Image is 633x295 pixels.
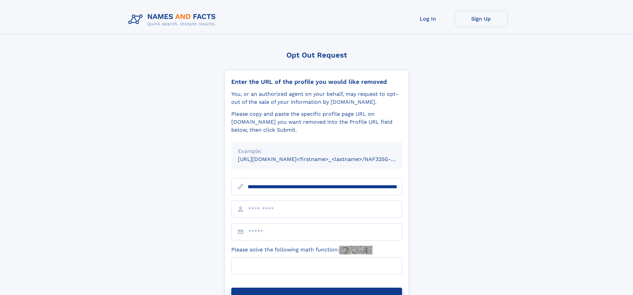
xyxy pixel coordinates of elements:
[126,11,221,29] img: Logo Names and Facts
[238,147,395,155] div: Example:
[231,90,402,106] div: You, or an authorized agent on your behalf, may request to opt-out of the sale of your informatio...
[231,78,402,85] div: Enter the URL of the profile you would like removed
[231,246,372,254] label: Please solve the following math function:
[238,156,415,162] small: [URL][DOMAIN_NAME]<firstname>_<lastname>/NAF325G-xxxxxxxx
[455,11,508,27] a: Sign Up
[231,110,402,134] div: Please copy and paste the specific profile page URL on [DOMAIN_NAME] you want removed into the Pr...
[401,11,455,27] a: Log In
[224,51,409,59] div: Opt Out Request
